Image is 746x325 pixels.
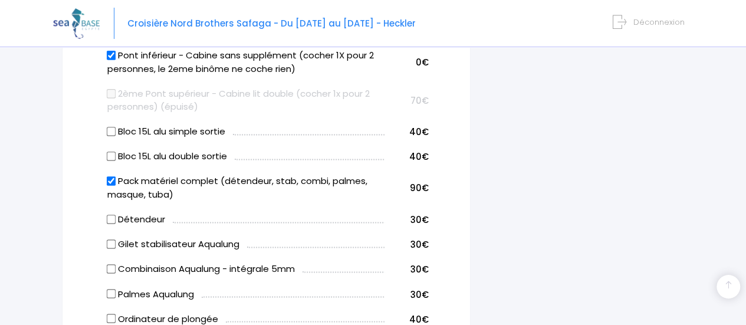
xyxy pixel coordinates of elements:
[409,313,429,325] span: 40€
[410,182,429,194] span: 90€
[107,262,295,276] label: Combinaison Aqualung - intégrale 5mm
[107,287,194,301] label: Palmes Aqualung
[633,17,685,28] span: Déconnexion
[107,238,239,251] label: Gilet stabilisateur Aqualung
[410,288,429,300] span: 30€
[409,150,429,163] span: 40€
[416,56,429,68] span: 0€
[106,313,116,323] input: Ordinateur de plongée
[107,175,384,201] label: Pack matériel complet (détendeur, stab, combi, palmes, masque, tuba)
[410,94,429,107] span: 70€
[107,87,384,114] label: 2ème Pont supérieur - Cabine lit double (cocher 1x pour 2 personnes) (épuisé)
[409,126,429,138] span: 40€
[410,238,429,251] span: 30€
[106,127,116,136] input: Bloc 15L alu simple sortie
[106,152,116,161] input: Bloc 15L alu double sortie
[106,288,116,298] input: Palmes Aqualung
[106,214,116,224] input: Détendeur
[106,176,116,186] input: Pack matériel complet (détendeur, stab, combi, palmes, masque, tuba)
[106,51,116,60] input: Pont inférieur - Cabine sans supplément (cocher 1X pour 2 personnes, le 2eme binôme ne coche rien)
[107,150,227,163] label: Bloc 15L alu double sortie
[410,263,429,275] span: 30€
[107,49,384,75] label: Pont inférieur - Cabine sans supplément (cocher 1X pour 2 personnes, le 2eme binôme ne coche rien)
[127,17,416,29] span: Croisière Nord Brothers Safaga - Du [DATE] au [DATE] - Heckler
[106,239,116,248] input: Gilet stabilisateur Aqualung
[107,213,165,226] label: Détendeur
[107,125,225,139] label: Bloc 15L alu simple sortie
[106,88,116,98] input: 2ème Pont supérieur - Cabine lit double (cocher 1x pour 2 personnes) (épuisé)
[410,214,429,226] span: 30€
[106,264,116,273] input: Combinaison Aqualung - intégrale 5mm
